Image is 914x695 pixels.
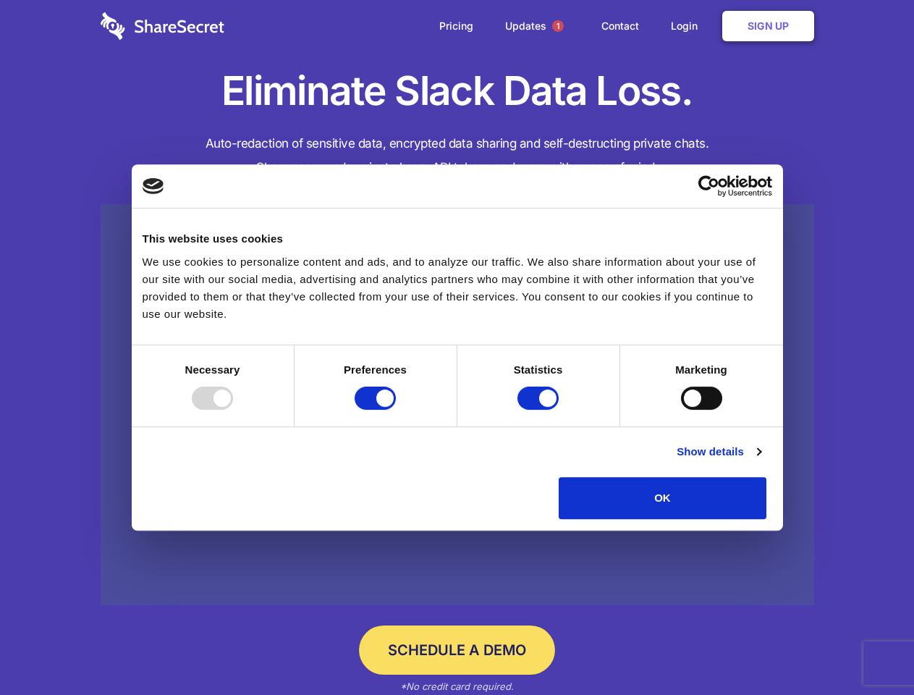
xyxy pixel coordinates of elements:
strong: Preferences [344,363,407,376]
div: This website uses cookies [143,230,772,248]
span: 1 [552,20,564,32]
a: Pricing [425,4,488,49]
a: Wistia video thumbnail [101,204,814,606]
button: OK [559,477,766,519]
h4: Auto-redaction of sensitive data, encrypted data sharing and self-destructing private chats. Shar... [101,132,814,180]
a: Show details [677,443,761,460]
a: Schedule a Demo [359,625,555,675]
strong: Necessary [185,363,240,376]
em: *No credit card required. [400,681,514,692]
h1: Eliminate Slack Data Loss. [101,65,814,117]
a: Usercentrics Cookiebot - opens in a new window [646,175,772,197]
a: Login [656,4,719,49]
a: Contact [587,4,653,49]
div: We use cookies to personalize content and ads, and to analyze our traffic. We also share informat... [143,253,772,323]
a: Sign Up [722,11,814,41]
strong: Marketing [675,363,727,376]
strong: Statistics [514,363,563,376]
img: logo [143,178,164,194]
img: logo-wordmark-white-trans-d4663122ce5f474addd5e946df7df03e33cb6a1c49d2221995e7729f52c070b2.svg [101,12,224,40]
